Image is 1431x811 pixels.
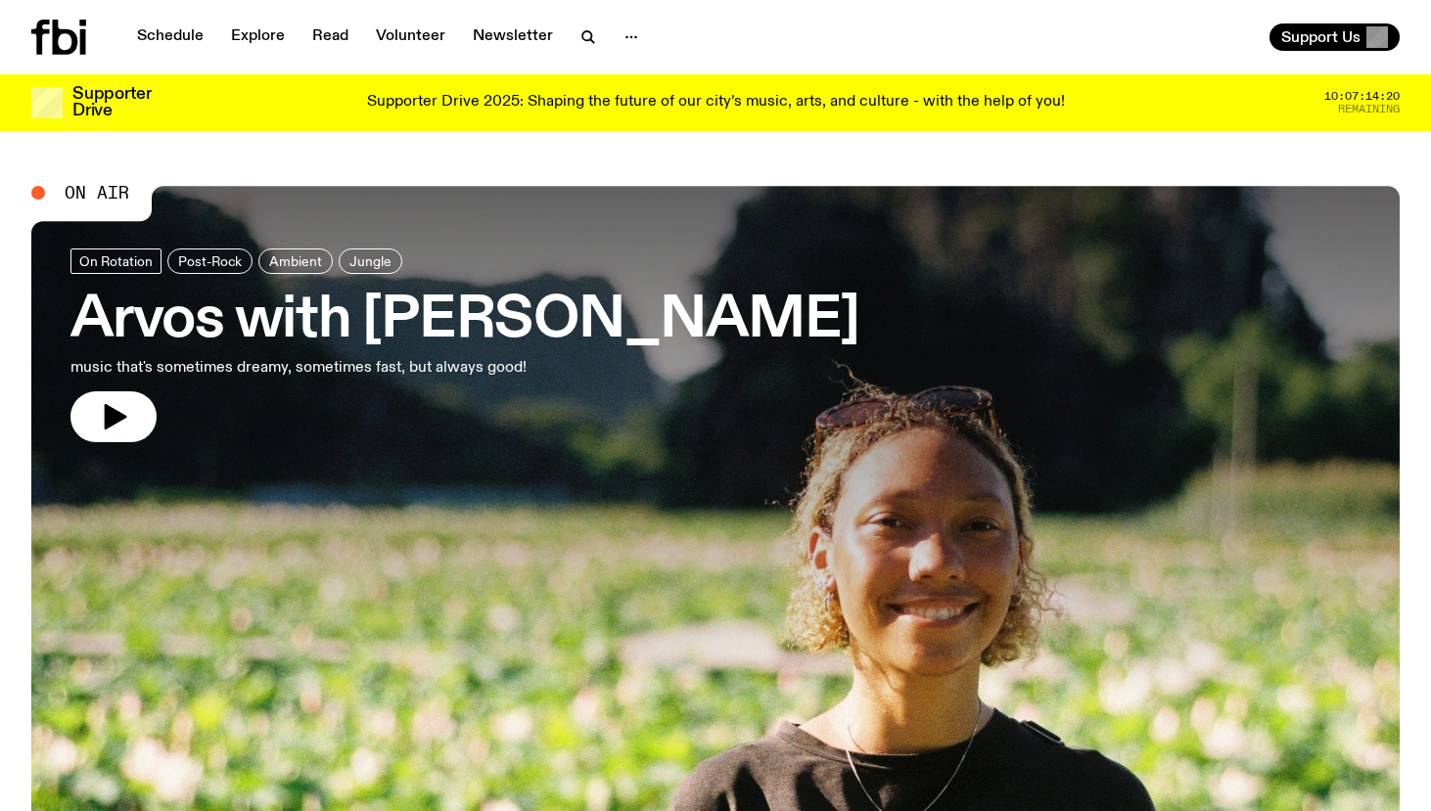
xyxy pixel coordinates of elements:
[1269,23,1400,51] button: Support Us
[219,23,297,51] a: Explore
[70,248,162,274] a: On Rotation
[269,253,322,268] span: Ambient
[167,248,253,274] a: Post-Rock
[339,248,402,274] a: Jungle
[461,23,565,51] a: Newsletter
[125,23,215,51] a: Schedule
[1324,91,1400,102] span: 10:07:14:20
[70,293,859,348] h3: Arvos with [PERSON_NAME]
[349,253,392,268] span: Jungle
[178,253,242,268] span: Post-Rock
[364,23,457,51] a: Volunteer
[300,23,360,51] a: Read
[258,248,333,274] a: Ambient
[65,184,129,202] span: On Air
[79,253,153,268] span: On Rotation
[367,94,1065,112] p: Supporter Drive 2025: Shaping the future of our city’s music, arts, and culture - with the help o...
[72,86,151,119] h3: Supporter Drive
[1281,28,1361,46] span: Support Us
[70,356,572,380] p: music that's sometimes dreamy, sometimes fast, but always good!
[70,248,859,442] a: Arvos with [PERSON_NAME]music that's sometimes dreamy, sometimes fast, but always good!
[1338,104,1400,114] span: Remaining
